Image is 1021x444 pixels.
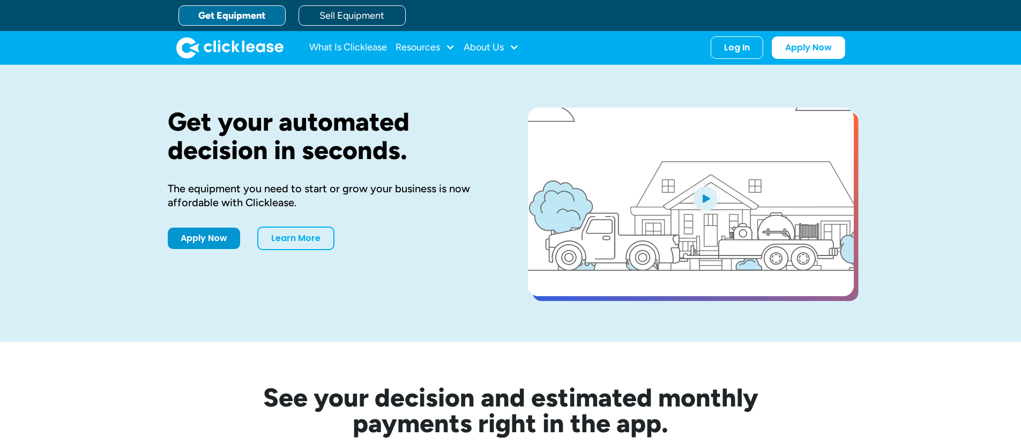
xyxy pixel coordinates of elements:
a: open lightbox [528,108,854,296]
img: Blue play button logo on a light blue circular background [691,183,720,213]
a: What Is Clicklease [309,37,387,58]
div: Log In [724,42,750,53]
a: home [176,37,284,58]
div: About Us [464,37,519,58]
div: Resources [396,37,455,58]
a: Apply Now [772,36,845,59]
h2: See your decision and estimated monthly payments right in the app. [211,385,811,436]
a: Sell Equipment [299,5,406,26]
h1: Get your automated decision in seconds. [168,108,494,164]
div: The equipment you need to start or grow your business is now affordable with Clicklease. [168,182,494,209]
a: Apply Now [168,228,240,249]
img: Clicklease logo [176,37,284,58]
a: Learn More [257,227,334,250]
a: Get Equipment [178,5,286,26]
